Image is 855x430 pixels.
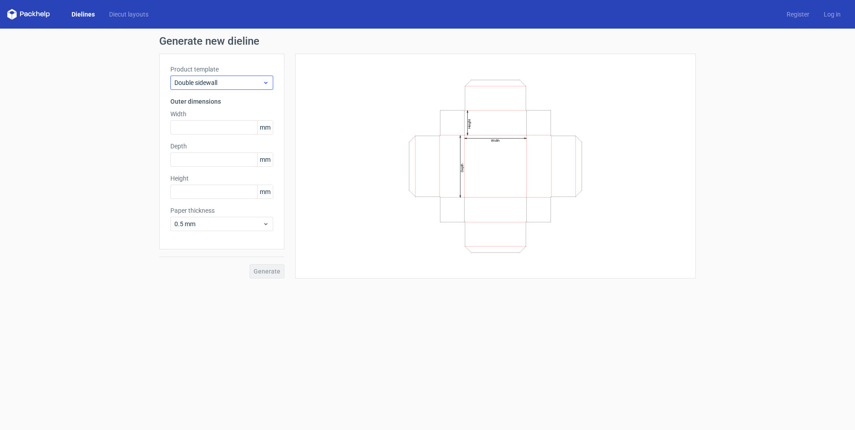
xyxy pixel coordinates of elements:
a: Dielines [64,10,102,19]
label: Height [170,174,273,183]
span: mm [257,121,273,134]
span: 0.5 mm [174,219,262,228]
text: Depth [460,163,464,172]
a: Diecut layouts [102,10,156,19]
label: Width [170,110,273,118]
a: Log in [817,10,848,19]
h3: Outer dimensions [170,97,273,106]
label: Product template [170,65,273,74]
label: Paper thickness [170,206,273,215]
span: Double sidewall [174,78,262,87]
span: mm [257,185,273,198]
text: Height [467,119,471,129]
span: mm [257,153,273,166]
h1: Generate new dieline [159,36,696,46]
a: Register [779,10,817,19]
text: Width [491,139,499,143]
label: Depth [170,142,273,151]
